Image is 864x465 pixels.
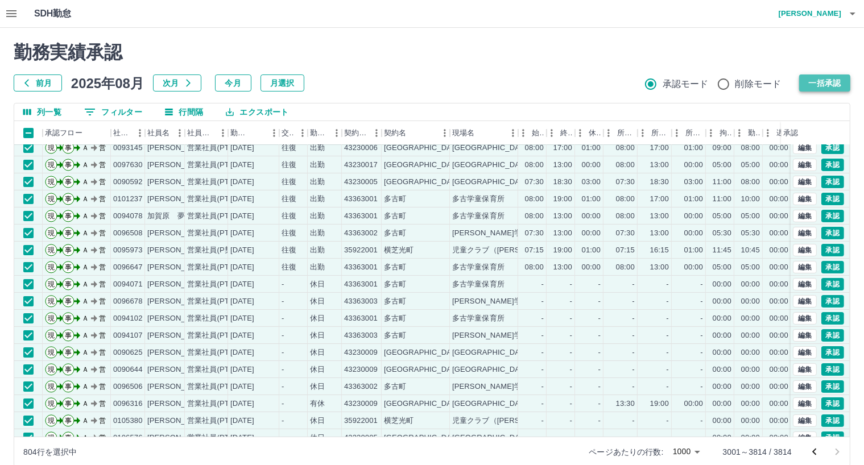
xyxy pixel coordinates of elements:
[553,177,572,188] div: 18:30
[230,177,254,188] div: [DATE]
[344,279,378,290] div: 43363001
[770,228,788,239] div: 00:00
[793,210,817,222] button: 編集
[48,280,55,288] text: 現
[113,262,143,273] div: 0096647
[279,121,308,145] div: 交通費
[821,244,844,256] button: 承認
[741,279,760,290] div: 00:00
[650,245,669,256] div: 16:15
[650,211,669,222] div: 13:00
[111,121,145,145] div: 社員番号
[384,279,406,290] div: 多古町
[720,121,732,145] div: 拘束
[99,229,106,237] text: 営
[250,125,266,141] button: ソート
[541,279,544,290] div: -
[452,211,505,222] div: 多古学童保育所
[616,194,635,205] div: 08:00
[713,194,731,205] div: 11:00
[770,160,788,171] div: 00:00
[82,246,89,254] text: Ａ
[214,124,231,142] button: メニュー
[821,380,844,393] button: 承認
[147,143,209,153] div: [PERSON_NAME]
[713,279,731,290] div: 00:00
[384,160,462,171] div: [GEOGRAPHIC_DATA]
[821,227,844,239] button: 承認
[575,121,603,145] div: 休憩
[344,177,378,188] div: 43230005
[308,121,342,145] div: 勤務区分
[230,228,254,239] div: [DATE]
[99,195,106,203] text: 営
[344,143,378,153] div: 43230006
[547,121,575,145] div: 終業
[230,245,254,256] div: [DATE]
[650,194,669,205] div: 17:00
[452,143,605,153] div: [GEOGRAPHIC_DATA]第二八街北児童クラブ
[310,177,325,188] div: 出勤
[821,295,844,308] button: 承認
[344,194,378,205] div: 43363001
[616,228,635,239] div: 07:30
[310,121,328,145] div: 勤務区分
[384,121,406,145] div: 契約名
[48,178,55,186] text: 現
[82,144,89,152] text: Ａ
[187,143,247,153] div: 営業社員(PT契約)
[452,177,652,188] div: [GEOGRAPHIC_DATA]第[PERSON_NAME]街北児童クラブ
[344,121,368,145] div: 契約コード
[793,329,817,342] button: 編集
[75,103,151,121] button: フィルター表示
[713,177,731,188] div: 11:00
[310,194,325,205] div: 出勤
[282,160,296,171] div: 往復
[452,160,652,171] div: [GEOGRAPHIC_DATA]第三八[PERSON_NAME]児童クラブ
[650,143,669,153] div: 17:00
[553,143,572,153] div: 17:00
[821,261,844,273] button: 承認
[582,177,601,188] div: 03:00
[147,121,170,145] div: 社員名
[266,124,283,142] button: メニュー
[821,159,844,171] button: 承認
[65,161,72,169] text: 事
[650,262,669,273] div: 13:00
[598,279,601,290] div: -
[633,279,635,290] div: -
[706,121,734,145] div: 拘束
[48,144,55,152] text: 現
[770,262,788,273] div: 00:00
[282,143,296,153] div: 往復
[82,212,89,220] text: Ａ
[684,177,703,188] div: 03:00
[770,177,788,188] div: 00:00
[799,74,850,92] button: 一括承認
[713,160,731,171] div: 05:00
[821,176,844,188] button: 承認
[741,194,760,205] div: 10:00
[616,211,635,222] div: 08:00
[310,160,325,171] div: 出勤
[763,121,791,145] div: 遅刻等
[14,103,71,121] button: 列選択
[113,211,143,222] div: 0094078
[650,228,669,239] div: 13:00
[793,414,817,427] button: 編集
[99,212,106,220] text: 営
[65,195,72,203] text: 事
[713,143,731,153] div: 09:00
[505,124,522,142] button: メニュー
[310,279,325,290] div: 休日
[147,160,209,171] div: [PERSON_NAME]
[684,143,703,153] div: 01:00
[553,228,572,239] div: 13:00
[793,312,817,325] button: 編集
[310,228,325,239] div: 出勤
[582,228,601,239] div: 00:00
[82,263,89,271] text: Ａ
[821,363,844,376] button: 承認
[582,143,601,153] div: 01:00
[553,160,572,171] div: 13:00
